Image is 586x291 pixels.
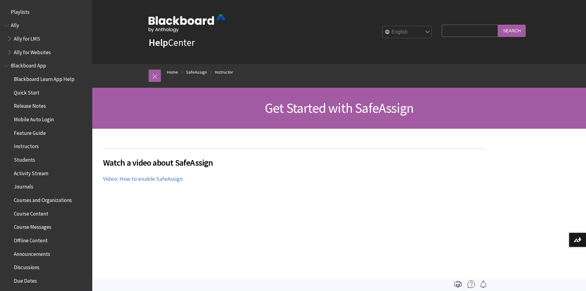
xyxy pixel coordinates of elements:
a: Home [167,68,178,76]
span: Offline Content [14,235,48,244]
span: Course Messages [14,222,51,230]
span: Discussions [14,262,39,270]
span: Activity Stream [14,168,48,176]
span: Blackboard Learn App Help [14,74,74,82]
span: Ally for LMS [14,34,40,42]
span: Ally [11,20,19,29]
a: Video: How to enable SafeAssign [103,175,183,183]
span: Announcements [14,249,50,257]
span: Courses and Organizations [14,195,72,203]
img: More help [468,281,475,288]
nav: Book outline for Playlists [4,7,89,17]
span: Ally for Websites [14,47,51,55]
input: Search [498,25,526,37]
select: Site Language Selector [383,26,432,38]
span: Quick Start [14,87,39,96]
span: Instructors [14,141,39,150]
span: Feature Guide [14,128,46,136]
span: Release Notes [14,101,46,109]
img: Blackboard by Anthology [149,14,225,32]
a: SafeAssign [186,68,207,76]
span: Students [14,155,35,163]
span: Watch a video about SafeAssign [103,156,484,169]
a: Instructor [215,68,233,76]
strong: Help [149,36,168,49]
span: Course Content [14,208,48,217]
span: Playlists [11,7,30,15]
img: Print [454,281,462,288]
a: HelpCenter [149,36,195,49]
span: Mobile Auto Login [14,114,54,123]
span: Blackboard App [11,61,46,69]
span: Journals [14,182,33,190]
span: Get Started with SafeAssign [265,99,413,116]
span: Due Dates [14,276,37,284]
img: Follow this page [480,281,487,288]
nav: Book outline for Anthology Ally Help [4,20,89,58]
